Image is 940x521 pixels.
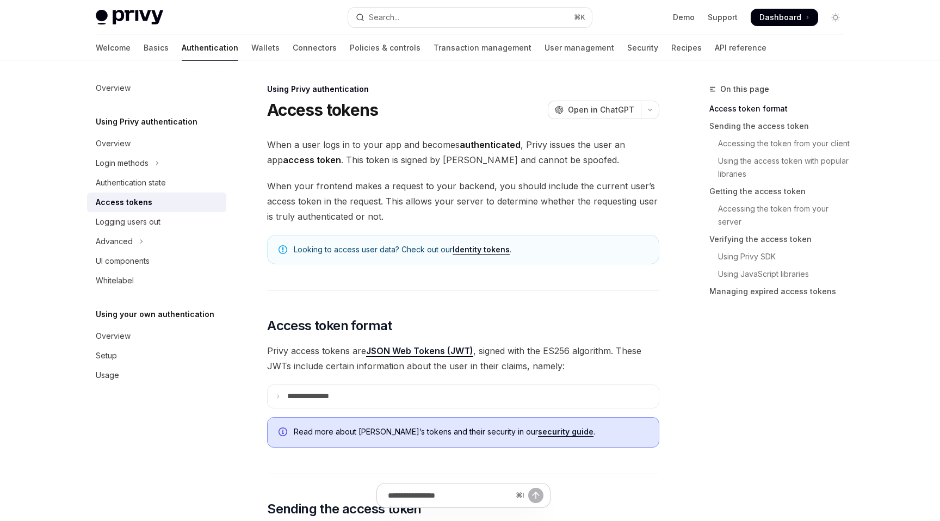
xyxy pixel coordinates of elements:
div: Advanced [96,235,133,248]
a: Overview [87,134,226,153]
a: Connectors [293,35,337,61]
a: Access token format [709,100,853,117]
a: Overview [87,326,226,346]
span: Privy access tokens are , signed with the ES256 algorithm. These JWTs include certain information... [267,343,659,374]
strong: access token [283,154,341,165]
a: JSON Web Tokens (JWT) [366,345,473,357]
a: Basics [144,35,169,61]
a: Dashboard [751,9,818,26]
div: Setup [96,349,117,362]
a: Whitelabel [87,271,226,290]
a: Overview [87,78,226,98]
a: Authentication state [87,173,226,193]
div: Search... [369,11,399,24]
h1: Access tokens [267,100,378,120]
span: When a user logs in to your app and becomes , Privy issues the user an app . This token is signed... [267,137,659,168]
a: Wallets [251,35,280,61]
button: Toggle Advanced section [87,232,226,251]
a: Sending the access token [709,117,853,135]
a: Authentication [182,35,238,61]
div: Login methods [96,157,149,170]
a: UI components [87,251,226,271]
svg: Note [279,245,287,254]
button: Send message [528,488,543,503]
svg: Info [279,427,289,438]
a: Demo [673,12,695,23]
button: Open search [348,8,592,27]
img: light logo [96,10,163,25]
div: UI components [96,255,150,268]
a: Usage [87,365,226,385]
button: Toggle dark mode [827,9,844,26]
span: Access token format [267,317,392,334]
a: Managing expired access tokens [709,283,853,300]
a: Transaction management [434,35,531,61]
input: Ask a question... [388,483,511,507]
span: When your frontend makes a request to your backend, you should include the current user’s access ... [267,178,659,224]
div: Access tokens [96,196,152,209]
h5: Using your own authentication [96,308,214,321]
button: Open in ChatGPT [548,101,641,119]
div: Using Privy authentication [267,84,659,95]
a: Recipes [671,35,702,61]
a: Setup [87,346,226,365]
a: Using JavaScript libraries [709,265,853,283]
h5: Using Privy authentication [96,115,197,128]
div: Overview [96,330,131,343]
a: Accessing the token from your server [709,200,853,231]
a: Welcome [96,35,131,61]
div: Overview [96,82,131,95]
span: Open in ChatGPT [568,104,634,115]
div: Authentication state [96,176,166,189]
a: Access tokens [87,193,226,212]
button: Toggle Login methods section [87,153,226,173]
a: Accessing the token from your client [709,135,853,152]
a: Identity tokens [453,245,510,255]
span: ⌘ K [574,13,585,22]
a: User management [545,35,614,61]
a: API reference [715,35,766,61]
a: security guide [538,427,593,437]
a: Getting the access token [709,183,853,200]
div: Logging users out [96,215,160,228]
a: Verifying the access token [709,231,853,248]
div: Overview [96,137,131,150]
a: Support [708,12,738,23]
a: Logging users out [87,212,226,232]
span: On this page [720,83,769,96]
span: Looking to access user data? Check out our . [294,244,648,255]
a: Using the access token with popular libraries [709,152,853,183]
span: Read more about [PERSON_NAME]’s tokens and their security in our . [294,426,648,437]
span: Dashboard [759,12,801,23]
div: Usage [96,369,119,382]
a: Security [627,35,658,61]
a: Policies & controls [350,35,420,61]
a: Using Privy SDK [709,248,853,265]
div: Whitelabel [96,274,134,287]
strong: authenticated [460,139,521,150]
